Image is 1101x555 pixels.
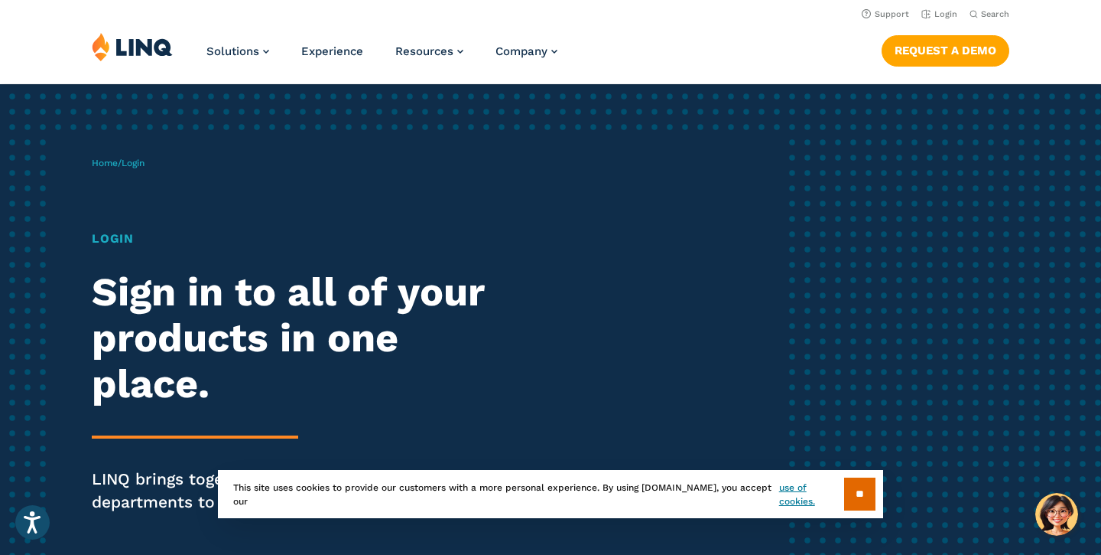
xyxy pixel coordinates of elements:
a: Login [921,9,957,19]
span: / [92,158,145,168]
span: Resources [395,44,453,58]
h2: Sign in to all of your products in one place. [92,269,516,406]
button: Hello, have a question? Let’s chat. [1035,493,1078,536]
p: LINQ brings together students, parents and all your departments to improve efficiency and transpa... [92,468,516,514]
div: This site uses cookies to provide our customers with a more personal experience. By using [DOMAIN... [218,470,883,518]
a: Experience [301,44,363,58]
span: Solutions [206,44,259,58]
a: Home [92,158,118,168]
a: Company [495,44,557,58]
nav: Primary Navigation [206,32,557,83]
span: Company [495,44,547,58]
a: Solutions [206,44,269,58]
h1: Login [92,230,516,248]
nav: Button Navigation [882,32,1009,66]
img: LINQ | K‑12 Software [92,32,173,61]
span: Search [981,9,1009,19]
a: Resources [395,44,463,58]
button: Open Search Bar [969,8,1009,20]
a: Request a Demo [882,35,1009,66]
a: use of cookies. [779,481,844,508]
a: Support [862,9,909,19]
span: Login [122,158,145,168]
